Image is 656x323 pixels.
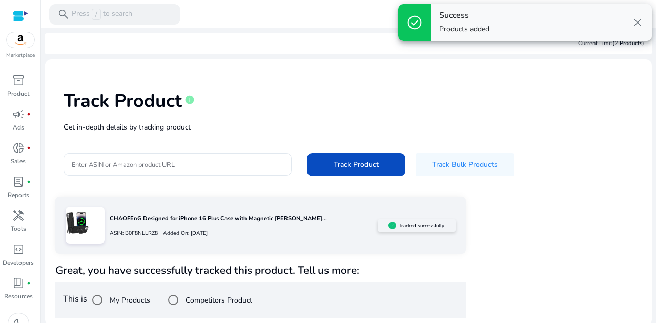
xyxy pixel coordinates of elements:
p: Get in-depth details by tracking product [64,122,633,133]
span: handyman [12,209,25,222]
p: Marketplace [6,52,35,59]
span: fiber_manual_record [27,146,31,150]
h4: Great, you have successfully tracked this product. Tell us more: [55,264,466,277]
span: inventory_2 [12,74,25,87]
span: fiber_manual_record [27,112,31,116]
span: check_circle [406,14,423,31]
button: Track Bulk Products [416,153,514,176]
p: CHAOFEnG Designed for iPhone 16 Plus Case with Magnetic [PERSON_NAME]... [110,214,378,223]
p: Press to search [72,9,132,20]
p: Products added [439,24,489,34]
p: ASIN: B0F8NLLRZ8 [110,229,158,238]
span: / [92,9,101,20]
span: info [184,95,195,105]
span: campaign [12,108,25,120]
p: Tools [11,224,26,233]
span: Track Product [334,159,379,170]
label: Competitors Product [183,295,252,306]
p: Ads [13,123,24,132]
label: My Products [108,295,150,306]
span: code_blocks [12,243,25,255]
span: fiber_manual_record [27,180,31,184]
h5: Tracked successfully [399,223,444,229]
h4: Success [439,11,489,20]
p: Added On: [DATE] [158,229,208,238]
p: Resources [4,292,33,301]
img: sellerapp_active [388,222,396,229]
span: Track Bulk Products [432,159,498,170]
p: Sales [11,157,26,166]
span: donut_small [12,142,25,154]
h1: Track Product [64,90,182,112]
img: amazon.svg [7,32,34,48]
span: search [57,8,70,20]
span: fiber_manual_record [27,281,31,285]
span: close [631,16,644,29]
div: This is [55,282,466,318]
img: 61Q-oXne1WL.jpg [66,212,89,235]
p: Developers [3,258,34,267]
button: Track Product [307,153,405,176]
p: Product [7,89,29,98]
span: lab_profile [12,176,25,188]
span: book_4 [12,277,25,289]
p: Reports [8,190,29,200]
